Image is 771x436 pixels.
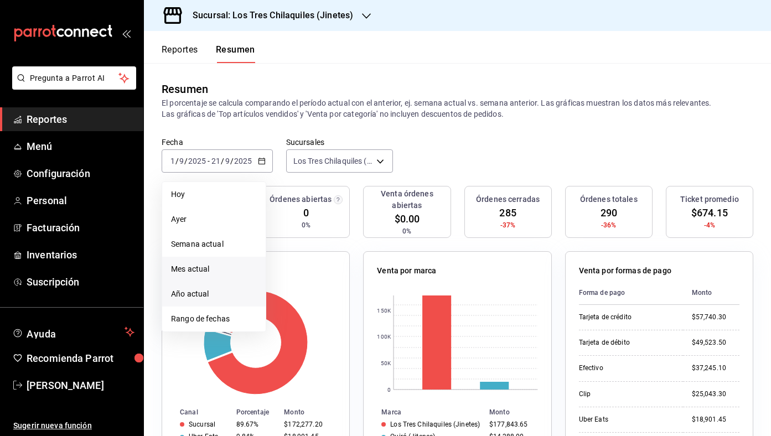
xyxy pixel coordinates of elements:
[303,205,309,220] span: 0
[27,325,120,339] span: Ayuda
[170,157,175,165] input: --
[377,334,391,340] text: 100K
[390,421,480,428] div: Los Tres Chilaquiles (Jinetes)
[692,364,739,373] div: $37,245.10
[221,157,224,165] span: /
[225,157,230,165] input: --
[171,238,257,250] span: Semana actual
[680,194,739,205] h3: Ticket promedio
[489,421,534,428] div: $177,843.65
[387,387,391,393] text: 0
[184,157,188,165] span: /
[27,193,134,208] span: Personal
[579,415,674,424] div: Uber Eats
[364,406,485,418] th: Marca
[175,157,179,165] span: /
[27,274,134,289] span: Suscripción
[184,9,353,22] h3: Sucursal: Los Tres Chilaquiles (Jinetes)
[171,214,257,225] span: Ayer
[692,415,739,424] div: $18,901.45
[579,281,683,305] th: Forma de pago
[171,263,257,275] span: Mes actual
[580,194,638,205] h3: Órdenes totales
[171,288,257,300] span: Año actual
[499,205,516,220] span: 285
[8,80,136,92] a: Pregunta a Parrot AI
[381,360,391,366] text: 50K
[368,188,446,211] h3: Venta órdenes abiertas
[692,390,739,399] div: $25,043.30
[691,205,728,220] span: $674.15
[162,138,273,146] label: Fecha
[27,351,134,366] span: Recomienda Parrot
[30,72,119,84] span: Pregunta a Parrot AI
[211,157,221,165] input: --
[12,66,136,90] button: Pregunta a Parrot AI
[162,406,232,418] th: Canal
[579,265,671,277] p: Venta por formas de pago
[579,338,674,347] div: Tarjeta de débito
[704,220,715,230] span: -4%
[302,220,311,230] span: 0%
[692,338,739,347] div: $49,523.50
[27,378,134,393] span: [PERSON_NAME]
[601,205,617,220] span: 290
[189,421,215,428] div: Sucursal
[280,406,349,418] th: Monto
[236,421,276,428] div: 89.67%
[579,313,674,322] div: Tarjeta de crédito
[683,281,739,305] th: Monto
[230,157,234,165] span: /
[162,97,753,120] p: El porcentaje se calcula comparando el período actual con el anterior, ej. semana actual vs. sema...
[485,406,551,418] th: Monto
[270,194,332,205] h3: Órdenes abiertas
[284,421,332,428] div: $172,277.20
[122,29,131,38] button: open_drawer_menu
[500,220,516,230] span: -37%
[395,211,420,226] span: $0.00
[402,226,411,236] span: 0%
[171,313,257,325] span: Rango de fechas
[476,194,540,205] h3: Órdenes cerradas
[27,139,134,154] span: Menú
[293,155,372,167] span: Los Tres Chilaquiles (Jinetes)
[27,166,134,181] span: Configuración
[13,420,134,432] span: Sugerir nueva función
[27,112,134,127] span: Reportes
[377,308,391,314] text: 150K
[208,157,210,165] span: -
[692,313,739,322] div: $57,740.30
[216,44,255,63] button: Resumen
[601,220,617,230] span: -36%
[27,220,134,235] span: Facturación
[579,364,674,373] div: Efectivo
[27,247,134,262] span: Inventarios
[171,189,257,200] span: Hoy
[162,44,198,63] button: Reportes
[179,157,184,165] input: --
[162,81,208,97] div: Resumen
[234,157,252,165] input: ----
[232,406,280,418] th: Porcentaje
[188,157,206,165] input: ----
[162,44,255,63] div: navigation tabs
[579,390,674,399] div: Clip
[286,138,393,146] label: Sucursales
[377,265,436,277] p: Venta por marca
